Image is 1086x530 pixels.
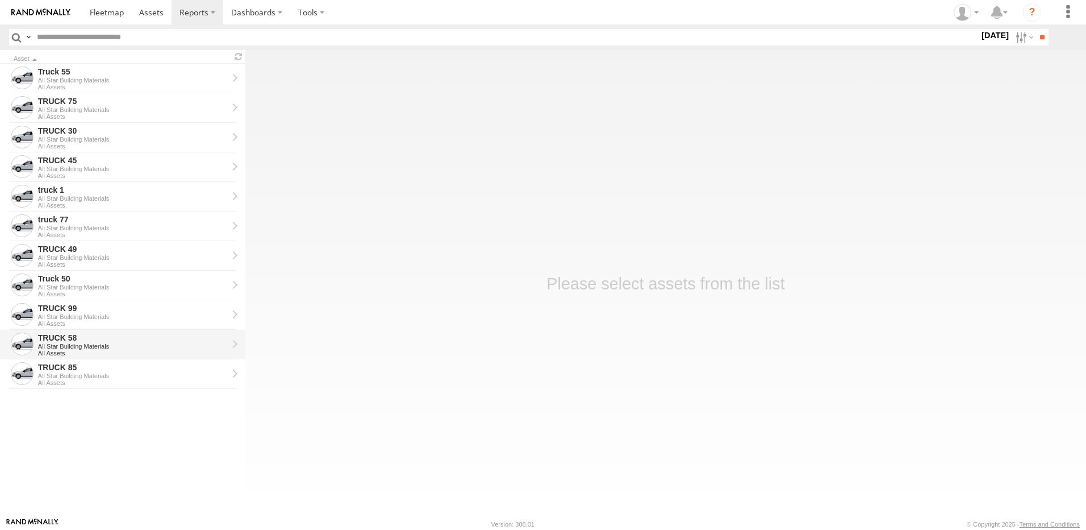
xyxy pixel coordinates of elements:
[6,519,59,530] a: Visit our Website
[38,254,228,261] div: All Star Building Materials
[38,362,228,372] div: TRUCK 85 - View Asset History
[1023,3,1041,22] i: ?
[24,29,33,45] label: Search Query
[38,165,228,172] div: All Star Building Materials
[14,56,227,62] div: Click to Sort
[38,106,228,113] div: All Star Building Materials
[38,284,228,291] div: All Star Building Materials
[38,143,228,150] div: All Assets
[38,320,228,327] div: All Assets
[38,155,228,165] div: TRUCK 45 - View Asset History
[38,84,228,90] div: All Assets
[38,113,228,120] div: All Assets
[38,291,228,297] div: All Assets
[38,96,228,106] div: TRUCK 75 - View Asset History
[38,185,228,195] div: truck 1 - View Asset History
[11,9,70,16] img: rand-logo.svg
[38,343,228,350] div: All Star Building Materials
[38,261,228,268] div: All Assets
[38,225,228,231] div: All Star Building Materials
[950,4,983,21] div: Thomas Crowe
[979,29,1011,42] label: [DATE]
[38,313,228,320] div: All Star Building Materials
[1020,521,1080,528] a: Terms and Conditions
[38,274,228,284] div: Truck 50 - View Asset History
[38,214,228,225] div: truck 77 - View Asset History
[232,51,245,62] span: Refresh
[38,195,228,202] div: All Star Building Materials
[491,521,534,528] div: Version: 308.01
[38,172,228,179] div: All Assets
[38,202,228,209] div: All Assets
[38,303,228,313] div: TRUCK 99 - View Asset History
[38,372,228,379] div: All Star Building Materials
[38,379,228,386] div: All Assets
[38,77,228,84] div: All Star Building Materials
[38,231,228,238] div: All Assets
[38,136,228,143] div: All Star Building Materials
[38,350,228,357] div: All Assets
[967,521,1080,528] div: © Copyright 2025 -
[38,333,228,343] div: TRUCK 58 - View Asset History
[38,126,228,136] div: TRUCK 30 - View Asset History
[38,244,228,254] div: TRUCK 49 - View Asset History
[38,67,228,77] div: Truck 55 - View Asset History
[1011,29,1035,45] label: Search Filter Options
